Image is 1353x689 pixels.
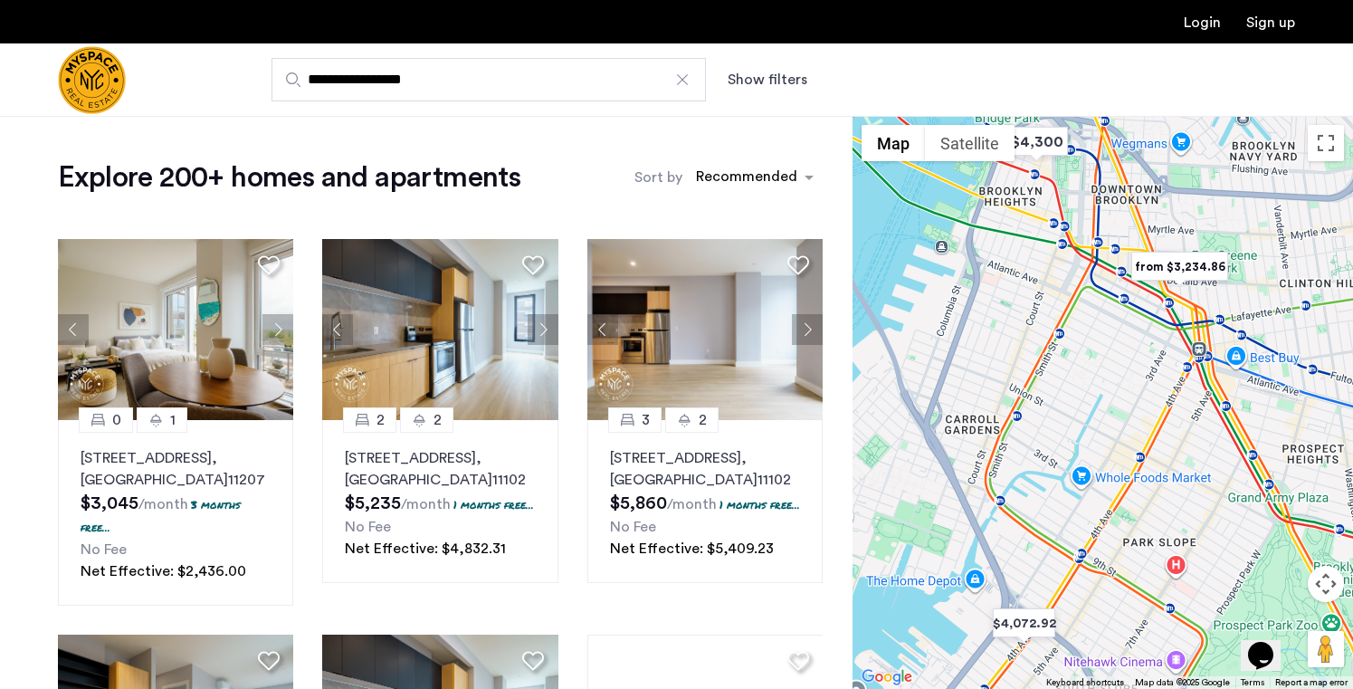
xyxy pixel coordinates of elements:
span: No Fee [345,520,391,534]
button: Next apartment [528,314,558,345]
button: Toggle fullscreen view [1308,125,1344,161]
span: Net Effective: $2,436.00 [81,564,246,579]
span: Net Effective: $4,832.31 [345,541,506,556]
span: 0 [112,409,121,431]
button: Keyboard shortcuts [1046,676,1124,689]
a: 22[STREET_ADDRESS], [GEOGRAPHIC_DATA]111021 months free...No FeeNet Effective: $4,832.31 [322,420,557,583]
span: 2 [699,409,707,431]
div: from $3,234.86 [1124,246,1235,287]
button: Show street map [862,125,925,161]
button: Next apartment [262,314,293,345]
a: Report a map error [1275,676,1348,689]
img: 1997_638519968035243270.png [322,239,558,420]
sub: /month [667,497,717,512]
h1: Explore 200+ homes and apartments [58,159,520,196]
button: Previous apartment [587,314,618,345]
p: [STREET_ADDRESS] 11102 [345,447,535,491]
a: 32[STREET_ADDRESS], [GEOGRAPHIC_DATA]111021 months free...No FeeNet Effective: $5,409.23 [587,420,823,583]
p: 1 months free... [719,497,800,512]
a: 01[STREET_ADDRESS], [GEOGRAPHIC_DATA]112073 months free...No FeeNet Effective: $2,436.00 [58,420,293,606]
img: 1997_638519968069068022.png [587,239,824,420]
span: Map data ©2025 Google [1135,678,1230,687]
sub: /month [401,497,451,512]
p: 1 months free... [453,497,534,512]
button: Previous apartment [58,314,89,345]
span: $5,860 [610,494,667,512]
a: Registration [1246,15,1295,30]
p: [STREET_ADDRESS] 11207 [81,447,271,491]
span: $3,045 [81,494,138,512]
div: $4,300 [998,121,1075,162]
div: $4,072.92 [986,603,1062,644]
iframe: chat widget [1241,617,1299,671]
button: Show satellite imagery [925,125,1015,161]
p: [STREET_ADDRESS] 11102 [610,447,800,491]
a: Login [1184,15,1221,30]
button: Show or hide filters [728,69,807,91]
sub: /month [138,497,188,512]
img: logo [58,46,126,114]
button: Next apartment [792,314,823,345]
a: Cazamio Logo [58,46,126,114]
span: 2 [376,409,385,431]
a: Open this area in Google Maps (opens a new window) [857,665,917,689]
img: 1997_638519001096654587.png [58,239,294,420]
button: Drag Pegman onto the map to open Street View [1308,631,1344,667]
span: No Fee [610,520,656,534]
ng-select: sort-apartment [687,161,823,194]
div: Recommended [693,166,797,192]
button: Previous apartment [322,314,353,345]
a: Terms (opens in new tab) [1241,676,1264,689]
button: Map camera controls [1308,566,1344,602]
span: No Fee [81,542,127,557]
label: Sort by [634,167,682,188]
span: 1 [170,409,176,431]
span: $5,235 [345,494,401,512]
span: 3 [642,409,650,431]
span: Net Effective: $5,409.23 [610,541,774,556]
input: Apartment Search [272,58,706,101]
span: 2 [434,409,442,431]
img: Google [857,665,917,689]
